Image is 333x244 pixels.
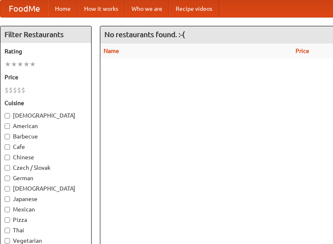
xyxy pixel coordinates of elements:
input: Thai [5,228,10,233]
input: Vegetarian [5,238,10,244]
li: $ [21,86,25,95]
input: Barbecue [5,134,10,139]
label: Japanese [5,195,87,203]
li: ★ [11,60,17,69]
li: ★ [5,60,11,69]
label: [DEMOGRAPHIC_DATA] [5,111,87,120]
label: Chinese [5,153,87,161]
input: German [5,176,10,181]
li: $ [13,86,17,95]
input: Japanese [5,196,10,202]
h5: Price [5,73,87,81]
li: $ [5,86,9,95]
li: $ [9,86,13,95]
a: Recipe videos [169,0,219,17]
li: ★ [30,60,36,69]
input: Pizza [5,217,10,223]
a: Who we are [125,0,169,17]
h5: Cuisine [5,99,87,107]
input: Mexican [5,207,10,212]
a: How it works [77,0,125,17]
label: German [5,174,87,182]
ng-pluralize: No restaurants found. :-( [104,30,185,38]
h5: Rating [5,47,87,55]
li: ★ [17,60,23,69]
a: Name [104,48,119,54]
h4: Filter Restaurants [0,26,91,43]
input: American [5,123,10,129]
li: ★ [23,60,30,69]
label: Mexican [5,205,87,214]
label: Pizza [5,216,87,224]
a: Home [48,0,77,17]
li: $ [17,86,21,95]
label: American [5,122,87,130]
label: Czech / Slovak [5,164,87,172]
input: Czech / Slovak [5,165,10,171]
label: Cafe [5,143,87,151]
input: Cafe [5,144,10,150]
label: [DEMOGRAPHIC_DATA] [5,184,87,193]
input: [DEMOGRAPHIC_DATA] [5,186,10,191]
label: Thai [5,226,87,234]
input: [DEMOGRAPHIC_DATA] [5,113,10,118]
input: Chinese [5,155,10,160]
label: Barbecue [5,132,87,141]
a: FoodMe [0,0,48,17]
a: Price [296,48,309,54]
